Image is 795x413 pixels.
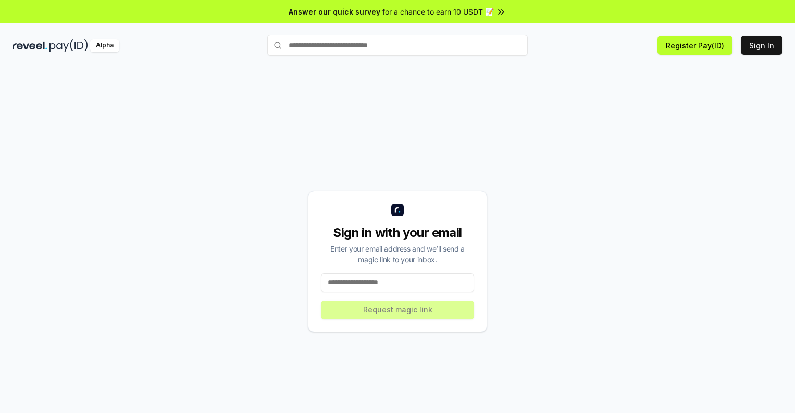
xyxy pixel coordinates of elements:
img: reveel_dark [13,39,47,52]
img: pay_id [49,39,88,52]
div: Sign in with your email [321,224,474,241]
span: for a chance to earn 10 USDT 📝 [382,6,494,17]
span: Answer our quick survey [289,6,380,17]
div: Alpha [90,39,119,52]
img: logo_small [391,204,404,216]
button: Register Pay(ID) [657,36,732,55]
div: Enter your email address and we’ll send a magic link to your inbox. [321,243,474,265]
button: Sign In [741,36,782,55]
